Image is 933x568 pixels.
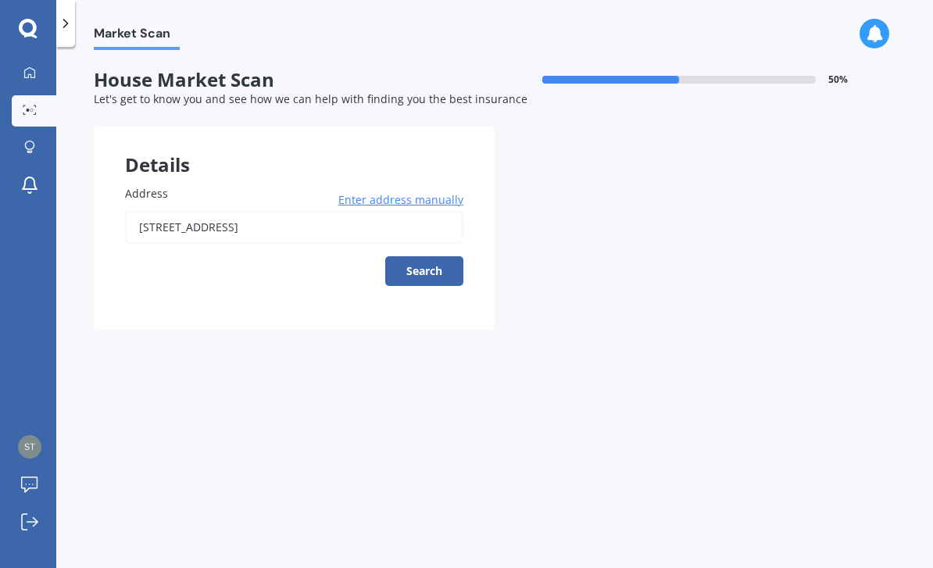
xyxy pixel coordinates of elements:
[94,69,495,91] span: House Market Scan
[18,435,41,459] img: 277ae345108fb68ec3bd1e82a6494287
[828,74,848,85] span: 50 %
[94,126,495,173] div: Details
[338,192,463,208] span: Enter address manually
[94,91,527,106] span: Let's get to know you and see how we can help with finding you the best insurance
[94,26,180,47] span: Market Scan
[385,256,463,286] button: Search
[125,211,463,244] input: Enter address
[125,186,168,201] span: Address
